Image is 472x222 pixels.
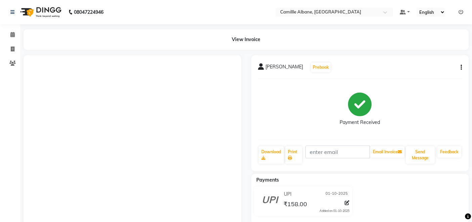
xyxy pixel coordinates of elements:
[284,200,307,210] span: ₹158.00
[259,146,284,164] a: Download
[305,146,370,158] input: enter email
[284,191,292,198] span: UPI
[326,191,348,198] span: 01-10-2025
[24,29,469,50] div: View Invoice
[265,63,303,73] span: [PERSON_NAME]
[437,146,461,158] a: Feedback
[311,63,331,72] button: Prebook
[406,146,435,164] button: Send Message
[74,3,103,22] b: 08047224946
[340,119,380,126] div: Payment Received
[285,146,302,164] a: Print
[17,3,63,22] img: logo
[256,177,279,183] span: Payments
[370,146,404,158] button: Email Invoice
[319,209,349,213] div: Added on 01-10-2025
